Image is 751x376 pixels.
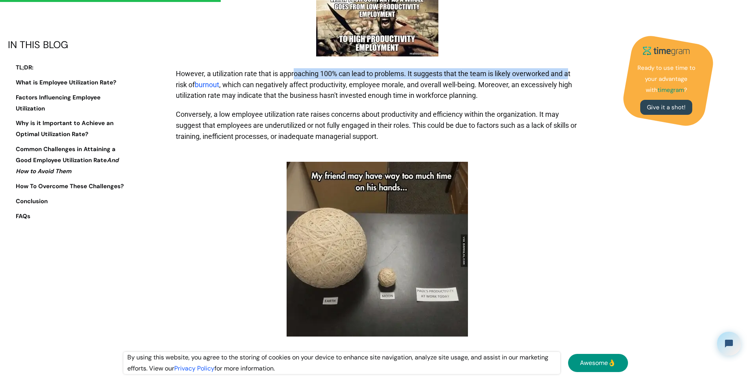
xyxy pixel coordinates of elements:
[16,145,119,175] strong: Common Challenges in Attaining a Good Employee Utilization Rate
[16,79,116,86] strong: What is Employee Utilization Rate?
[568,354,628,372] a: Awesome👌
[635,63,698,96] p: Ready to use time to your advantage with ?
[658,86,684,94] strong: timegram
[16,120,114,138] strong: Why is it Important to Achieve an Optimal Utilization Rate?
[176,105,580,146] p: Conversely, a low employee utilization rate raises concerns about productivity and efficiency wit...
[16,182,124,190] strong: How To Overcome These Challenges?
[8,181,126,192] a: How To Overcome These Challenges?
[8,92,126,114] a: Factors Influencing Employee Utilization
[710,325,747,362] iframe: Tidio Chat
[16,64,34,71] strong: TL;DR:
[8,144,126,177] a: Common Challenges in Attaining a Good Employee Utilization RateAnd How to Avoid Them
[8,211,126,222] a: FAQs
[639,43,694,59] img: timegram logo
[195,80,219,89] a: burnout
[8,77,126,88] a: What is Employee Utilization Rate?
[176,64,580,105] p: However, a utilization rate that is approaching 100% can lead to problems. It suggests that the t...
[16,212,30,220] strong: FAQs
[123,352,560,374] div: By using this website, you agree to the storing of cookies on your device to enhance site navigat...
[640,100,692,115] a: Give it a shot!
[8,196,126,207] a: Conclusion
[8,62,126,73] a: TL;DR:
[8,39,126,51] div: IN THIS BLOG
[174,364,214,372] a: Privacy Policy
[16,94,101,112] strong: Factors Influencing Employee Utilization
[16,197,48,205] strong: Conclusion
[8,118,126,140] a: Why is it Important to Achieve an Optimal Utilization Rate?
